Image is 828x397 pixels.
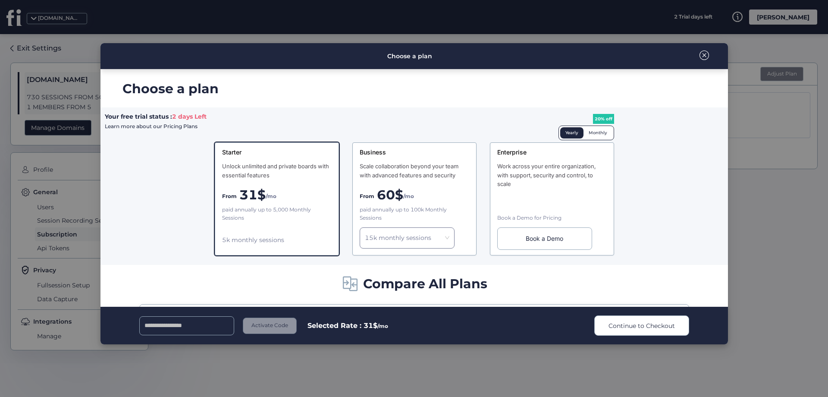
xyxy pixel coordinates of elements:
a: Learn more about our Pricing Plans [105,122,198,130]
div: Book a Demo for Pricing [497,214,606,222]
div: Enterprise [497,148,606,157]
span: Compare All Plans [363,274,487,294]
div: Scale collaboration beyond your team with advanced features and security [359,162,469,180]
div: Business [359,148,469,157]
div: Unlock unlimited and private boards with essential features [222,162,331,180]
span: Activate Code [251,321,288,330]
button: Continue to Checkout [594,315,689,336]
a: Book a Demo [497,227,606,250]
nz-select-item: 15k monthly sessions [364,231,449,244]
span: /mo [377,323,388,329]
div: Choose a plan [122,79,728,99]
span: /mo [265,192,276,201]
span: From [359,192,374,201]
span: Continue to Checkout [608,321,675,331]
span: 2 days Left [172,113,207,120]
button: Activate Code [243,318,297,334]
div: Starter [222,148,331,157]
div: Choose a plan [387,51,432,61]
div: Monthly [583,127,612,139]
div: paid annually up to 5,000 Monthly Sessions [222,206,331,222]
div: Yearly [560,127,583,139]
div: Selected Rate : 31$ [307,320,388,331]
span: /mo [403,192,414,201]
div: 5k monthly sessions [222,235,331,245]
span: 60$ [376,185,403,205]
div: Book a Demo [497,227,592,250]
div: Your free trial status : [105,112,207,131]
span: From [222,192,236,201]
div: 20% off [593,114,614,124]
div: Work across your entire organization, with support, security and control, to scale [497,162,606,188]
div: paid annually up to 100k Monthly Sessions [359,206,469,222]
span: Learn more about our Pricing Plans [105,123,198,129]
span: 31$ [239,185,265,205]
